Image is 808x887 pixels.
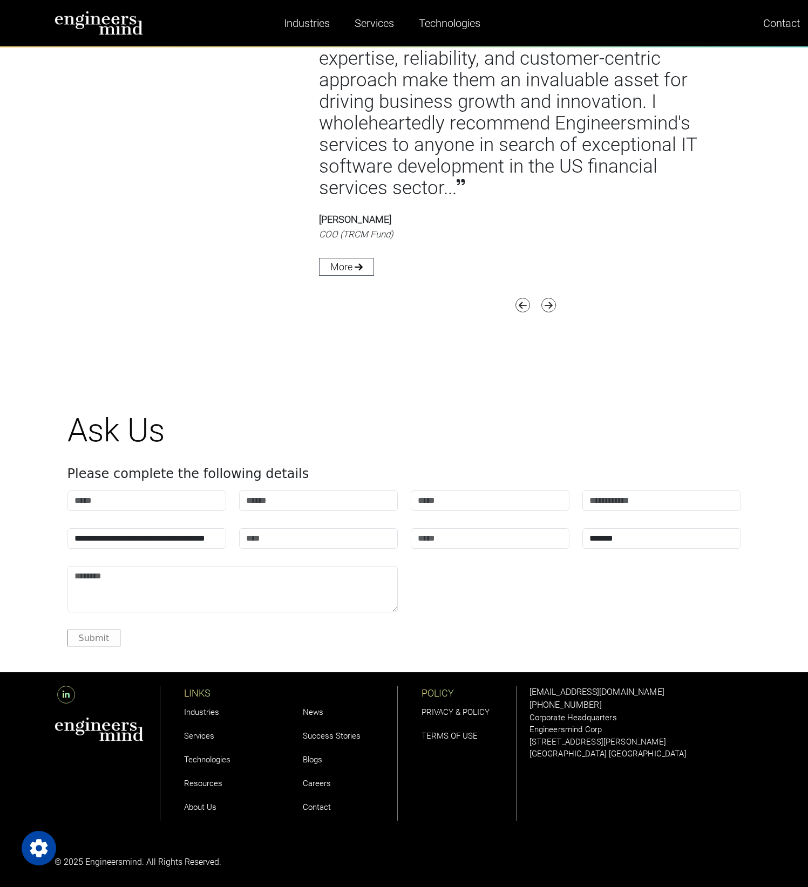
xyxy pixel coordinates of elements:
[529,712,754,724] p: Corporate Headquarters
[422,731,478,741] a: TERMS OF USE
[184,707,219,717] a: Industries
[184,779,222,788] a: Resources
[422,707,490,717] a: PRIVACY & POLICY
[411,566,575,608] iframe: reCAPTCHA
[529,700,602,710] a: [PHONE_NUMBER]
[184,686,279,700] p: LINKS
[319,258,374,276] a: More
[55,690,78,700] a: LinkedIn
[184,731,214,741] a: Services
[350,11,398,36] a: Services
[415,11,485,36] a: Technologies
[184,755,230,765] a: Technologies
[55,856,398,869] p: © 2025 Engineersmind. All Rights Reserved.
[303,802,331,812] a: Contact
[529,736,754,748] p: [STREET_ADDRESS][PERSON_NAME]
[55,717,144,741] img: aws
[67,630,121,646] button: Submit
[67,411,741,450] h1: Ask Us
[67,466,741,482] h4: Please complete the following details
[55,11,144,35] img: logo
[303,731,361,741] a: Success Stories
[759,11,804,36] a: Contact
[184,802,216,812] a: About Us
[319,5,727,199] p: The Engineersmind team consistently delivers top-notch solutions tailored to our needs. Their exp...
[422,686,516,700] p: POLICY
[319,229,393,240] i: COO (TRCM Fund)
[303,755,322,765] a: Blogs
[303,707,323,717] a: News
[319,214,391,225] b: [PERSON_NAME]
[303,779,331,788] a: Careers
[529,748,754,760] p: [GEOGRAPHIC_DATA] [GEOGRAPHIC_DATA]
[529,724,754,736] p: Engineersmind Corp
[280,11,334,36] a: Industries
[529,687,664,697] a: [EMAIL_ADDRESS][DOMAIN_NAME]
